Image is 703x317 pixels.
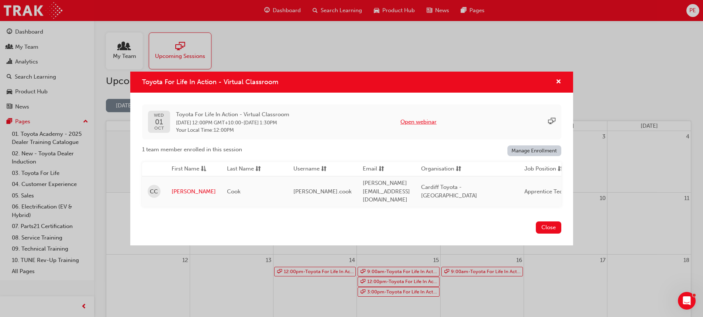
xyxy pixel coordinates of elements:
span: OCT [154,126,164,131]
span: Toyota For Life In Action - Virtual Classroom [176,110,289,119]
div: Toyota For Life In Action - Virtual Classroom [130,72,573,245]
div: - [176,110,289,134]
span: Toyota For Life In Action - Virtual Classroom [142,78,278,86]
button: First Nameasc-icon [172,165,212,174]
span: sessionType_ONLINE_URL-icon [548,118,555,126]
span: Email [363,165,377,174]
span: CC [150,187,158,196]
span: sorting-icon [255,165,261,174]
button: Usernamesorting-icon [293,165,334,174]
a: Manage Enrollment [507,145,561,156]
span: sorting-icon [456,165,461,174]
span: Username [293,165,320,174]
button: Organisationsorting-icon [421,165,462,174]
span: Organisation [421,165,454,174]
button: Last Namesorting-icon [227,165,268,174]
span: [PERSON_NAME].cook [293,188,352,195]
a: [PERSON_NAME] [172,187,216,196]
span: WED [154,113,164,118]
span: 01 [154,118,164,126]
button: Emailsorting-icon [363,165,403,174]
span: sorting-icon [558,165,563,174]
span: Your Local Time : 12:00PM [176,127,289,134]
button: Job Positionsorting-icon [524,165,565,174]
span: Last Name [227,165,254,174]
span: 1 team member enrolled in this session [142,145,242,154]
span: sorting-icon [321,165,327,174]
span: 01 Oct 2025 1:30PM [244,120,277,126]
button: cross-icon [556,77,561,87]
button: Open webinar [400,118,437,126]
span: 01 Oct 2025 12:00PM GMT+10:00 [176,120,241,126]
span: Cook [227,188,241,195]
iframe: Intercom live chat [678,292,696,310]
span: [PERSON_NAME][EMAIL_ADDRESS][DOMAIN_NAME] [363,180,410,203]
span: Job Position [524,165,556,174]
span: asc-icon [201,165,206,174]
span: Apprentice Technician [524,188,581,195]
span: cross-icon [556,79,561,86]
span: Cardiff Toyota - [GEOGRAPHIC_DATA] [421,184,477,199]
span: First Name [172,165,199,174]
button: Close [536,221,561,234]
span: sorting-icon [379,165,384,174]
